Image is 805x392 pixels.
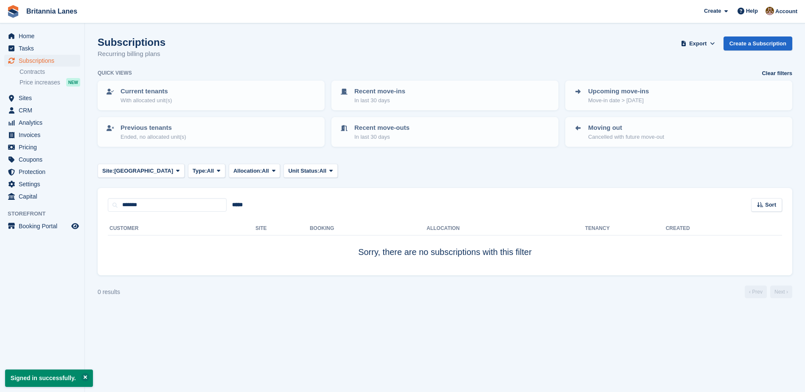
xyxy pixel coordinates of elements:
a: Contracts [20,68,80,76]
span: Sort [765,201,776,209]
span: Protection [19,166,70,178]
span: [GEOGRAPHIC_DATA] [114,167,173,175]
div: 0 results [98,288,120,297]
span: Unit Status: [288,167,319,175]
a: Recent move-outs In last 30 days [332,118,558,146]
a: Next [770,286,792,298]
a: Previous tenants Ended, no allocated unit(s) [98,118,324,146]
span: Sites [19,92,70,104]
a: menu [4,42,80,54]
a: Current tenants With allocated unit(s) [98,81,324,109]
p: Previous tenants [121,123,186,133]
a: Price increases NEW [20,78,80,87]
h6: Quick views [98,69,132,77]
span: Sorry, there are no subscriptions with this filter [358,247,532,257]
p: Cancelled with future move-out [588,133,664,141]
span: Tasks [19,42,70,54]
a: menu [4,55,80,67]
a: menu [4,178,80,190]
span: All [262,167,269,175]
p: Ended, no allocated unit(s) [121,133,186,141]
a: menu [4,166,80,178]
p: Move-in date > [DATE] [588,96,649,105]
p: Current tenants [121,87,172,96]
th: Customer [108,222,255,235]
a: Create a Subscription [724,36,792,50]
span: All [207,167,214,175]
a: menu [4,220,80,232]
button: Unit Status: All [283,164,337,178]
span: Type: [193,167,207,175]
a: menu [4,190,80,202]
p: Recent move-ins [354,87,405,96]
span: Export [689,39,707,48]
p: Moving out [588,123,664,133]
p: Recurring billing plans [98,49,165,59]
span: Create [704,7,721,15]
a: Preview store [70,221,80,231]
span: Settings [19,178,70,190]
button: Export [679,36,717,50]
span: Home [19,30,70,42]
th: Tenancy [585,222,615,235]
a: Upcoming move-ins Move-in date > [DATE] [566,81,791,109]
nav: Page [743,286,794,298]
a: menu [4,154,80,165]
button: Allocation: All [229,164,280,178]
a: menu [4,129,80,141]
span: Coupons [19,154,70,165]
a: menu [4,141,80,153]
th: Created [666,222,782,235]
p: In last 30 days [354,96,405,105]
th: Booking [310,222,426,235]
th: Allocation [426,222,585,235]
span: CRM [19,104,70,116]
span: Pricing [19,141,70,153]
span: Invoices [19,129,70,141]
span: All [319,167,326,175]
a: menu [4,30,80,42]
a: menu [4,92,80,104]
span: Storefront [8,210,84,218]
span: Price increases [20,78,60,87]
a: Recent move-ins In last 30 days [332,81,558,109]
span: Booking Portal [19,220,70,232]
div: NEW [66,78,80,87]
span: Help [746,7,758,15]
p: In last 30 days [354,133,410,141]
img: stora-icon-8386f47178a22dfd0bd8f6a31ec36ba5ce8667c1dd55bd0f319d3a0aa187defe.svg [7,5,20,18]
button: Site: [GEOGRAPHIC_DATA] [98,164,185,178]
a: Clear filters [762,69,792,78]
a: Previous [745,286,767,298]
img: Admin [766,7,774,15]
a: Britannia Lanes [23,4,81,18]
span: Allocation: [233,167,262,175]
a: menu [4,104,80,116]
p: With allocated unit(s) [121,96,172,105]
span: Account [775,7,797,16]
p: Upcoming move-ins [588,87,649,96]
span: Site: [102,167,114,175]
p: Signed in successfully. [5,370,93,387]
h1: Subscriptions [98,36,165,48]
a: Moving out Cancelled with future move-out [566,118,791,146]
button: Type: All [188,164,225,178]
span: Subscriptions [19,55,70,67]
a: menu [4,117,80,129]
p: Recent move-outs [354,123,410,133]
span: Analytics [19,117,70,129]
span: Capital [19,190,70,202]
th: Site [255,222,310,235]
